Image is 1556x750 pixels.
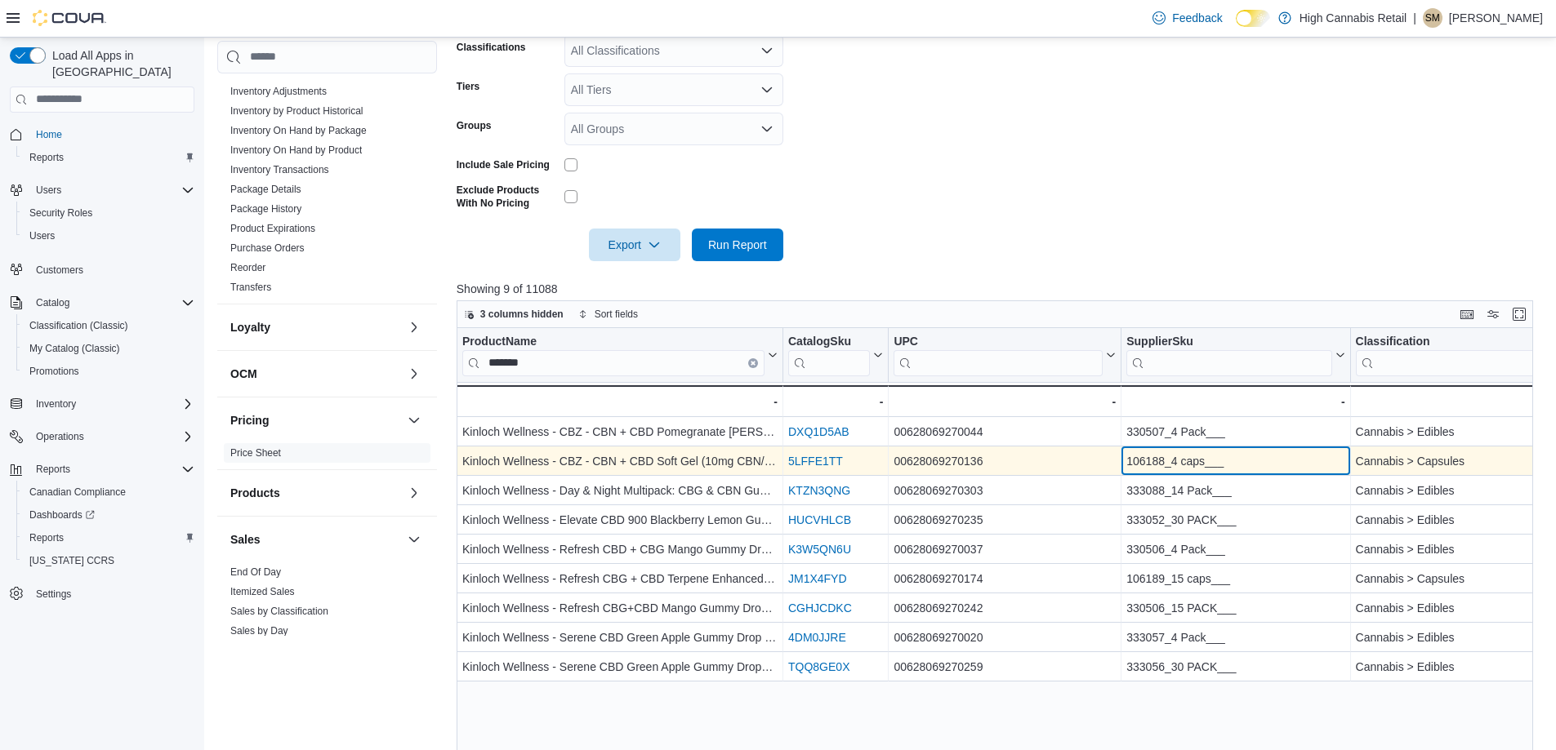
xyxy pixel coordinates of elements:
span: Operations [29,427,194,446]
label: Classifications [457,41,526,54]
a: Price Sheet [230,447,281,459]
a: Home [29,125,69,144]
div: 330507_4 Pack___ [1126,422,1344,442]
div: ProductName [462,335,765,376]
a: JM1X4FYD [788,572,847,585]
div: - [461,392,778,411]
button: Loyalty [230,319,401,335]
div: SupplierSku [1126,335,1331,376]
span: Classification (Classic) [29,319,128,332]
button: Reports [16,526,201,549]
h3: OCM [230,366,257,382]
span: Security Roles [23,203,194,223]
input: Dark Mode [1236,10,1270,27]
div: ProductName [462,335,765,350]
span: Package Details [230,183,301,196]
button: Operations [29,427,91,446]
button: Pricing [230,412,401,428]
span: Users [23,226,194,246]
div: 333088_14 Pack___ [1126,481,1344,500]
h3: Pricing [230,412,269,428]
span: Reports [29,151,64,164]
a: Security Roles [23,203,99,223]
a: Inventory On Hand by Package [230,125,367,136]
div: Kinloch Wellness - Day & Night Multipack: CBG & CBN Gummy Drops Refresh™+CBZ™ 14pk [462,481,778,500]
a: Inventory On Hand by Product [230,144,362,156]
span: Dashboards [29,508,95,521]
span: End Of Day [230,566,281,579]
div: Pricing [217,443,437,469]
div: 333056_30 PACK___ [1126,657,1344,677]
span: Home [29,124,194,144]
a: Settings [29,584,78,604]
div: CatalogSku [788,335,870,350]
button: Sales [230,531,401,548]
div: - [894,392,1116,411]
button: Reports [29,459,77,479]
span: Reorder [230,261,265,274]
span: Inventory by Product Historical [230,104,363,118]
a: Reorder [230,262,265,273]
div: Kinloch Wellness - Refresh CBG + CBD Terpene Enhanced Soft Gel 15pk [462,569,778,588]
button: Products [230,485,401,501]
label: Groups [457,119,492,132]
a: KTZN3QNG [788,484,850,497]
div: 00628069270259 [894,657,1116,677]
a: HUCVHLCB [788,513,851,526]
button: Settings [3,582,201,606]
div: SupplierSku [1126,335,1331,350]
span: Purchase Orders [230,242,305,255]
div: 333052_30 PACK___ [1126,510,1344,530]
h3: Sales [230,531,261,548]
span: [US_STATE] CCRS [29,554,114,567]
p: | [1413,8,1416,28]
button: Run Report [692,229,783,261]
span: Package History [230,202,301,215]
span: Sales by Day [230,624,288,637]
span: Sales by Classification [230,605,328,618]
button: Canadian Compliance [16,481,201,504]
div: 106188_4 caps___ [1126,451,1344,471]
button: Clear input [748,358,758,368]
span: Customers [29,259,194,279]
button: ProductNameClear input [462,335,778,376]
div: 00628069270303 [894,481,1116,500]
a: Sales by Classification [230,606,328,617]
a: My Catalog (Classic) [23,339,127,358]
button: Inventory [3,393,201,415]
div: Kinloch Wellness - Serene CBD Green Apple Gummy Drop 4pk [462,628,778,647]
div: UPC [894,335,1103,376]
a: Reports [23,528,70,548]
div: Kinloch Wellness - Refresh CBG+CBD Mango Gummy Drop 15pk [462,598,778,618]
span: Operations [36,430,84,443]
a: Users [23,226,61,246]
span: SM [1425,8,1440,28]
button: CatalogSku [788,335,883,376]
a: [US_STATE] CCRS [23,551,121,570]
a: Inventory Transactions [230,164,329,175]
a: Inventory by Product Historical [230,105,363,117]
h3: Loyalty [230,319,270,335]
span: Canadian Compliance [23,482,194,502]
span: Canadian Compliance [29,486,126,499]
button: Keyboard shortcuts [1457,304,1477,324]
button: Pricing [404,411,424,430]
a: CGHJCDKC [788,601,852,615]
a: End Of Day [230,566,281,578]
span: Dashboards [23,505,194,525]
button: SupplierSku [1126,335,1344,376]
button: Users [29,180,68,200]
h3: Products [230,485,280,501]
a: Customers [29,260,90,280]
a: 5LFFE1TT [788,455,843,468]
button: Open list of options [760,83,774,96]
span: Washington CCRS [23,551,194,570]
button: OCM [404,364,424,384]
div: 00628069270235 [894,510,1116,530]
a: K3W5QN6U [788,543,851,556]
a: Package History [230,203,301,215]
div: 333057_4 Pack___ [1126,628,1344,647]
span: Users [36,184,61,197]
div: 00628069270136 [894,451,1116,471]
